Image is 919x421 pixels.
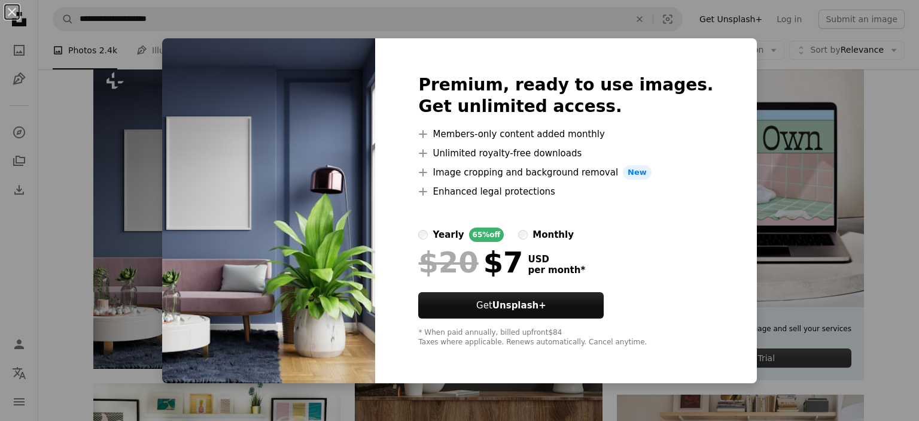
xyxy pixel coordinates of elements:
input: yearly65%off [418,230,428,240]
span: per month * [528,265,585,275]
span: USD [528,254,585,265]
strong: Unsplash+ [492,300,546,311]
div: yearly [433,228,464,242]
li: Members-only content added monthly [418,127,713,141]
div: $7 [418,247,523,278]
li: Unlimited royalty-free downloads [418,146,713,160]
h2: Premium, ready to use images. Get unlimited access. [418,74,713,117]
div: * When paid annually, billed upfront $84 Taxes where applicable. Renews automatically. Cancel any... [418,328,713,347]
div: 65% off [469,228,504,242]
span: New [623,165,652,180]
img: premium_photo-1683133976227-955341ed26b8 [162,38,375,383]
div: monthly [532,228,574,242]
span: $20 [418,247,478,278]
button: GetUnsplash+ [418,292,604,319]
input: monthly [518,230,528,240]
li: Enhanced legal protections [418,184,713,199]
li: Image cropping and background removal [418,165,713,180]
